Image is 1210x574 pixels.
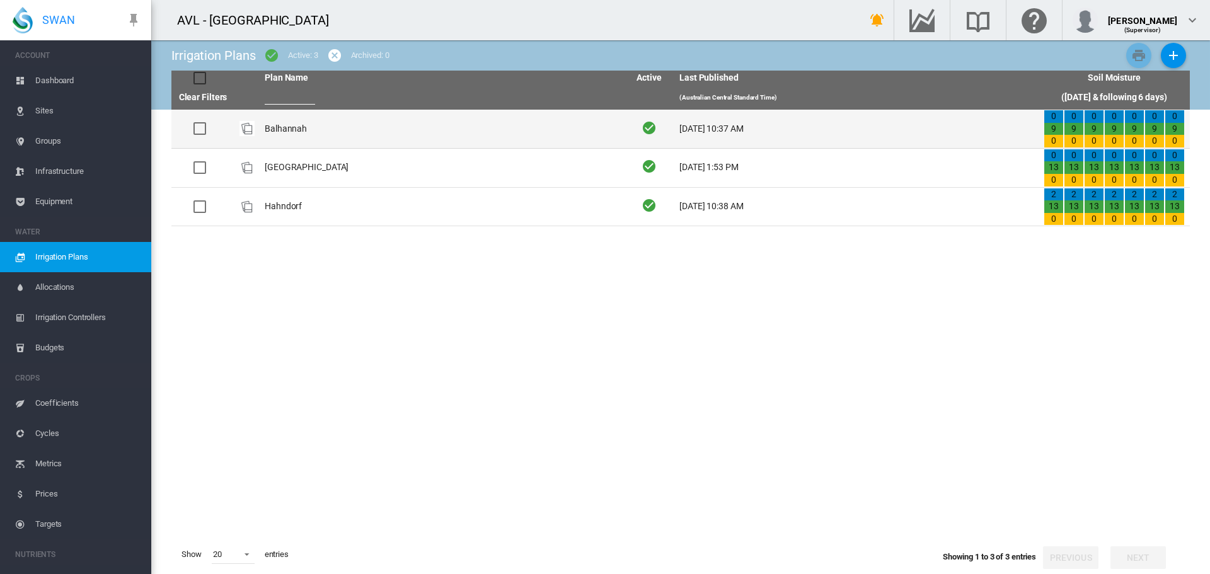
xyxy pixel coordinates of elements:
div: 0 [1105,149,1124,162]
span: ACCOUNT [15,45,141,66]
img: SWAN-Landscape-Logo-Colour-drop.png [13,7,33,33]
div: 13 [1165,200,1184,213]
a: Clear Filters [179,92,228,102]
md-icon: icon-pin [126,13,141,28]
span: Irrigation Plans [35,242,141,272]
div: 2 [1165,188,1184,201]
span: Allocations [35,272,141,302]
span: Show [176,544,207,565]
md-icon: Search the knowledge base [963,13,993,28]
div: 9 [1165,123,1184,135]
div: 0 [1064,149,1083,162]
div: 13 [1145,161,1164,174]
span: Equipment [35,187,141,217]
div: 0 [1044,213,1063,226]
div: 0 [1165,174,1184,187]
div: 0 [1145,149,1164,162]
div: 13 [1085,200,1103,213]
span: entries [260,544,294,565]
span: Prices [35,479,141,509]
div: Plan Id: 32560 [239,121,255,136]
td: [DATE] 10:38 AM [674,188,1039,226]
div: 13 [1145,200,1164,213]
div: 0 [1105,110,1124,123]
div: 0 [1064,110,1083,123]
div: 2 [1064,188,1083,201]
div: 2 [1125,188,1144,201]
span: Groups [35,126,141,156]
div: 0 [1085,110,1103,123]
div: Archived: 0 [351,50,389,61]
span: Targets [35,509,141,539]
div: 13 [1125,200,1144,213]
md-icon: icon-chevron-down [1185,13,1200,28]
div: [PERSON_NAME] [1108,9,1177,22]
div: 13 [1105,200,1124,213]
span: SWAN [42,12,75,28]
img: product-image-placeholder.png [239,121,255,136]
div: Plan Id: 32561 [239,160,255,175]
span: NUTRIENTS [15,544,141,565]
div: 2 [1145,188,1164,201]
md-icon: icon-cancel [327,48,342,63]
div: 13 [1085,161,1103,174]
td: 2 13 0 2 13 0 2 13 0 2 13 0 2 13 0 2 13 0 2 13 0 [1039,188,1190,226]
th: Plan Name [260,71,624,86]
button: Next [1110,546,1166,569]
span: Budgets [35,333,141,363]
div: 0 [1105,213,1124,226]
md-icon: icon-checkbox-marked-circle [264,48,279,63]
button: icon-bell-ring [865,8,890,33]
td: [DATE] 1:53 PM [674,149,1039,187]
img: profile.jpg [1073,8,1098,33]
div: 0 [1145,174,1164,187]
div: 0 [1105,135,1124,147]
img: product-image-placeholder.png [239,160,255,175]
span: Dashboard [35,66,141,96]
button: Print Irrigation Plans [1126,43,1151,68]
div: 2 [1044,188,1063,201]
div: 9 [1085,123,1103,135]
div: 9 [1145,123,1164,135]
div: 0 [1085,149,1103,162]
div: 2 [1085,188,1103,201]
span: Coefficients [35,388,141,418]
div: 9 [1105,123,1124,135]
div: 20 [213,549,222,559]
div: 13 [1064,200,1083,213]
div: 13 [1044,200,1063,213]
td: 0 13 0 0 13 0 0 13 0 0 13 0 0 13 0 0 13 0 0 13 0 [1039,149,1190,187]
div: 2 [1105,188,1124,201]
div: 0 [1165,135,1184,147]
md-icon: icon-bell-ring [870,13,885,28]
td: Balhannah [260,110,624,148]
span: Infrastructure [35,156,141,187]
div: 13 [1105,161,1124,174]
div: 0 [1064,174,1083,187]
div: 0 [1085,135,1103,147]
div: 13 [1044,161,1063,174]
th: Soil Moisture [1039,71,1190,86]
div: 9 [1125,123,1144,135]
div: 0 [1044,135,1063,147]
div: Irrigation Plans [171,47,255,64]
div: 0 [1165,110,1184,123]
div: AVL - [GEOGRAPHIC_DATA] [177,11,340,29]
th: (Australian Central Standard Time) [674,86,1039,110]
div: 0 [1125,174,1144,187]
div: 0 [1064,213,1083,226]
td: [DATE] 10:37 AM [674,110,1039,148]
md-icon: icon-plus [1166,48,1181,63]
div: 0 [1165,213,1184,226]
button: Add New Plan [1161,43,1186,68]
div: 9 [1044,123,1063,135]
td: Hahndorf [260,188,624,226]
span: Irrigation Controllers [35,302,141,333]
div: 13 [1125,161,1144,174]
td: 0 9 0 0 9 0 0 9 0 0 9 0 0 9 0 0 9 0 0 9 0 [1039,110,1190,148]
div: 0 [1145,135,1164,147]
th: ([DATE] & following 6 days) [1039,86,1190,110]
th: Active [624,71,674,86]
div: Plan Id: 32559 [239,199,255,214]
md-icon: Click here for help [1019,13,1049,28]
